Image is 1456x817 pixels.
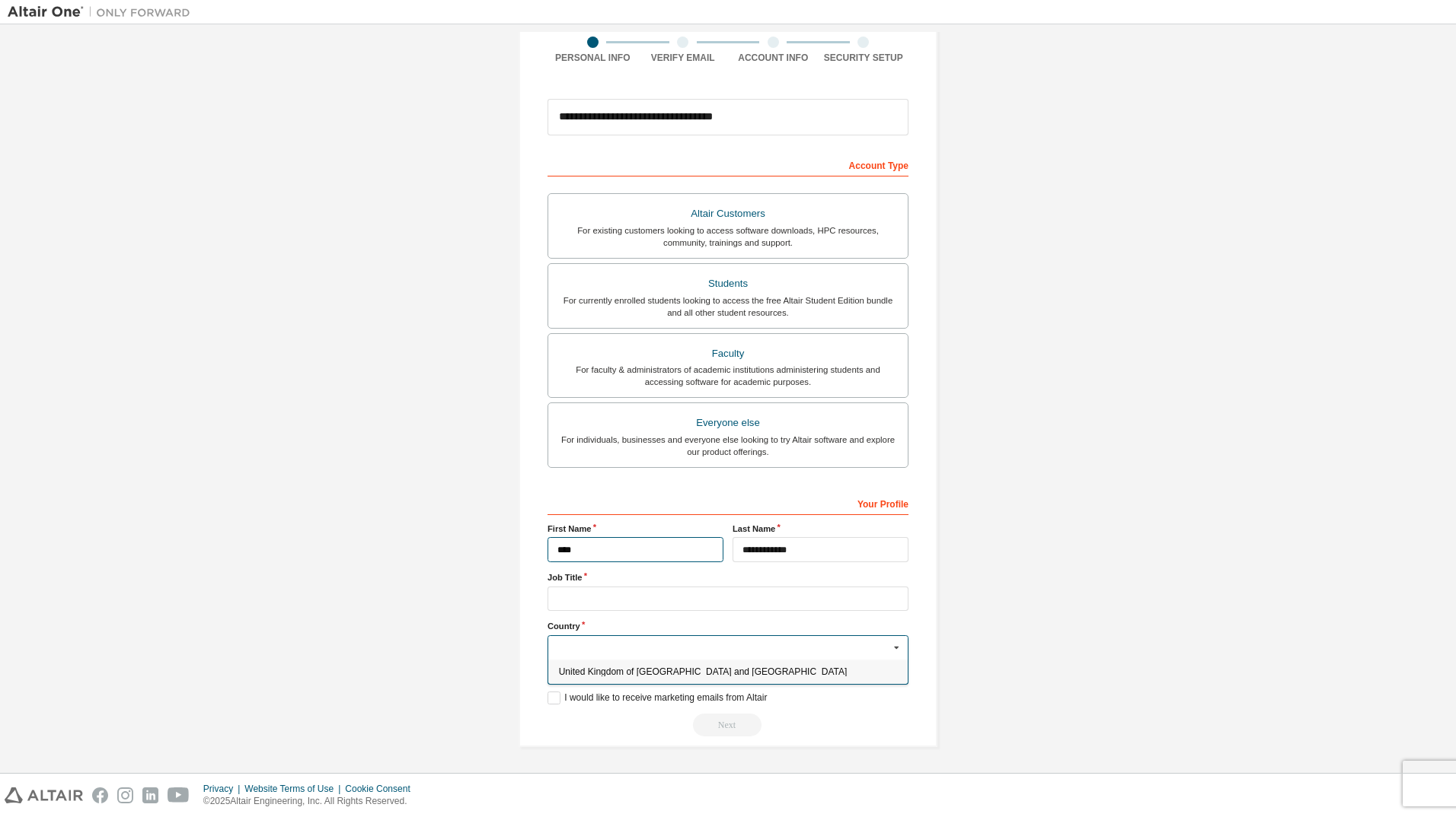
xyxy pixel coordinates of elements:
label: First Name [548,523,723,535]
img: Altair One [8,5,198,20]
div: Faculty [557,343,899,364]
div: Verify Email [638,52,729,64]
div: For existing customers looking to access software downloads, HPC resources, community, trainings ... [557,224,899,249]
label: Last Name [733,523,908,535]
div: Your Profile [548,491,908,515]
img: altair_logo.svg [5,787,83,803]
div: Read and acccept EULA to continue [548,714,908,736]
img: linkedin.svg [142,787,158,803]
div: Security Setup [819,52,909,64]
div: Privacy [203,783,244,795]
label: I would like to receive marketing emails from Altair [548,691,767,704]
div: Everyone else [557,412,899,434]
img: youtube.svg [168,787,190,803]
img: facebook.svg [92,787,108,803]
label: Country [548,620,908,632]
div: Account Type [548,152,908,176]
div: Cookie Consent [345,783,419,795]
label: Job Title [548,571,908,583]
div: Altair Customers [557,203,899,224]
div: Personal Info [548,52,638,64]
div: For individuals, businesses and everyone else looking to try Altair software and explore our prod... [557,434,899,458]
div: For faculty & administrators of academic institutions administering students and accessing softwa... [557,364,899,388]
div: Website Terms of Use [244,783,345,795]
div: For currently enrolled students looking to access the free Altair Student Edition bundle and all ... [557,294,899,319]
p: © 2025 Altair Engineering, Inc. All Rights Reserved. [203,795,420,808]
img: instagram.svg [117,787,133,803]
div: Account Info [728,52,819,64]
div: Students [557,273,899,294]
span: United Kingdom of [GEOGRAPHIC_DATA] and [GEOGRAPHIC_DATA] [559,667,898,676]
